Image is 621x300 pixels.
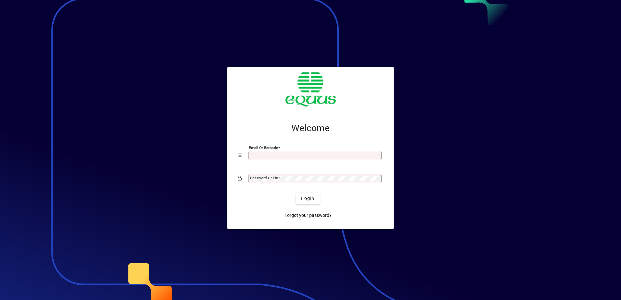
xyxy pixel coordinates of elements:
button: Login [296,193,320,205]
mat-label: Password or Pin [250,176,278,180]
span: Login [301,195,314,202]
mat-label: Email or Barcode [249,145,278,150]
span: Forgot your password? [285,212,332,219]
a: Forgot your password? [282,210,334,221]
h2: Welcome [238,123,383,134]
